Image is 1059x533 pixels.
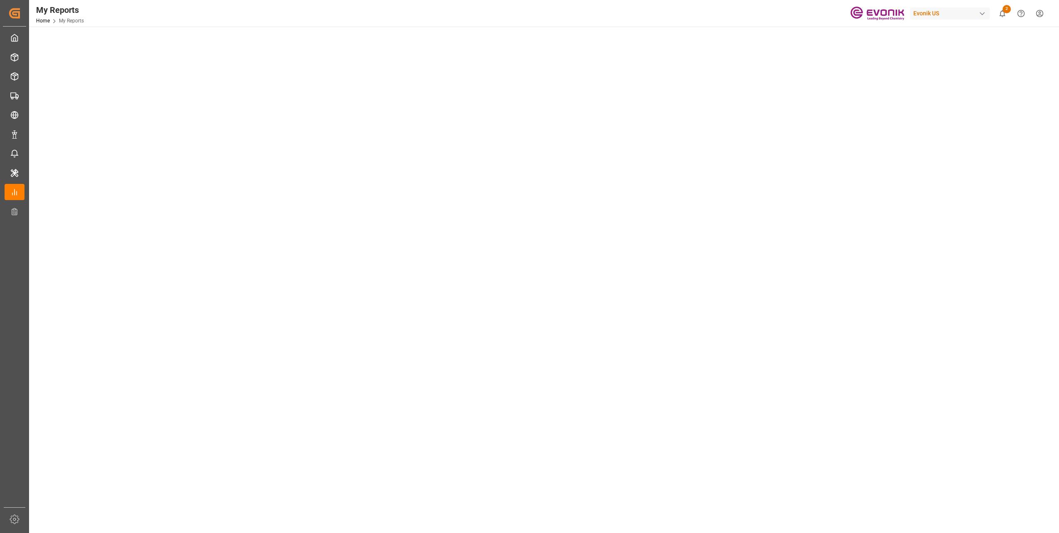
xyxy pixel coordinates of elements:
[910,7,990,20] div: Evonik US
[36,18,50,24] a: Home
[1003,5,1011,13] span: 2
[36,4,84,16] div: My Reports
[993,4,1012,23] button: show 2 new notifications
[850,6,904,21] img: Evonik-brand-mark-Deep-Purple-RGB.jpeg_1700498283.jpeg
[910,5,993,21] button: Evonik US
[1012,4,1030,23] button: Help Center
